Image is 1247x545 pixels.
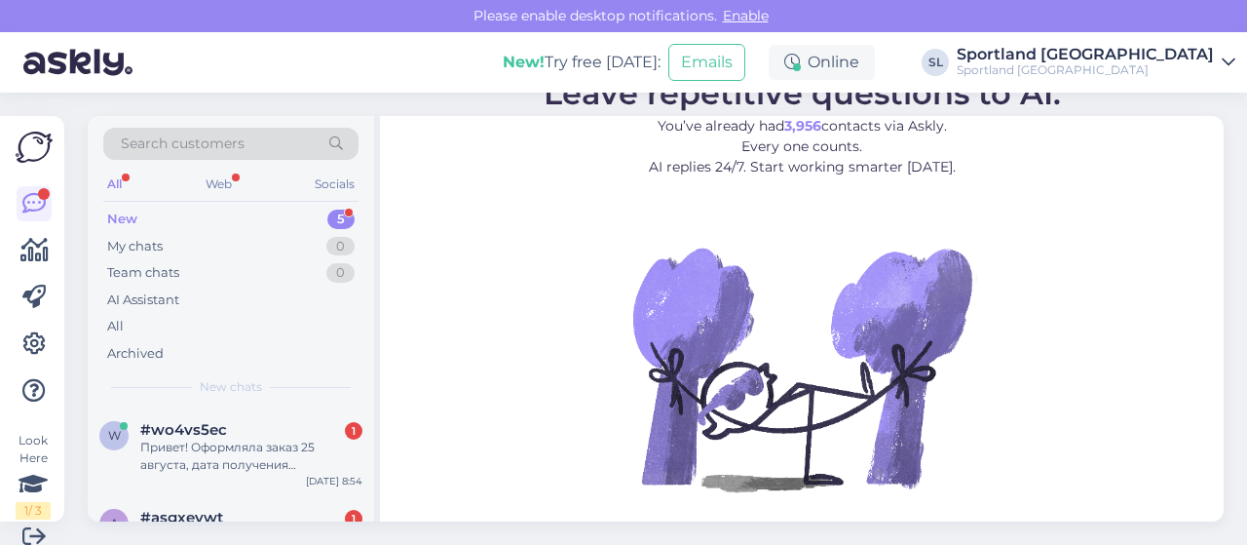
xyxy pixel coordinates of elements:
span: w [108,428,121,443]
div: 1 [345,510,362,527]
div: Socials [311,172,359,197]
div: Online [769,45,875,80]
img: No Chat active [626,193,977,544]
div: Привет! Оформляла заказ 25 августа, дата получения предполагаемая была 28 августа - но заказ так ... [140,439,362,474]
span: New chats [200,378,262,396]
button: Emails [668,44,745,81]
div: 0 [326,263,355,283]
div: 1 / 3 [16,502,51,520]
p: You’ve already had contacts via Askly. Every one counts. AI replies 24/7. Start working smarter [... [544,116,1061,177]
span: Enable [717,7,775,24]
div: Try free [DATE]: [503,51,661,74]
span: Leave repetitive questions to AI. [544,74,1061,112]
div: AI Assistant [107,291,179,310]
div: 1 [345,422,362,440]
div: [DATE] 8:54 [306,474,362,488]
span: #wo4vs5ec [140,421,227,439]
div: Web [202,172,236,197]
span: #asgxevwt [140,509,223,526]
div: All [103,172,126,197]
div: Sportland [GEOGRAPHIC_DATA] [957,62,1214,78]
b: New! [503,53,545,71]
div: SL [922,49,949,76]
div: 0 [326,237,355,256]
div: My chats [107,237,163,256]
span: a [110,516,119,530]
b: 3,956 [784,117,821,135]
div: 5 [327,210,355,229]
div: All [107,317,124,336]
div: New [107,210,137,229]
div: Team chats [107,263,179,283]
span: Search customers [121,134,245,154]
div: Sportland [GEOGRAPHIC_DATA] [957,47,1214,62]
div: Look Here [16,432,51,520]
div: Archived [107,344,164,364]
a: Sportland [GEOGRAPHIC_DATA]Sportland [GEOGRAPHIC_DATA] [957,47,1235,78]
img: Askly Logo [16,132,53,163]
